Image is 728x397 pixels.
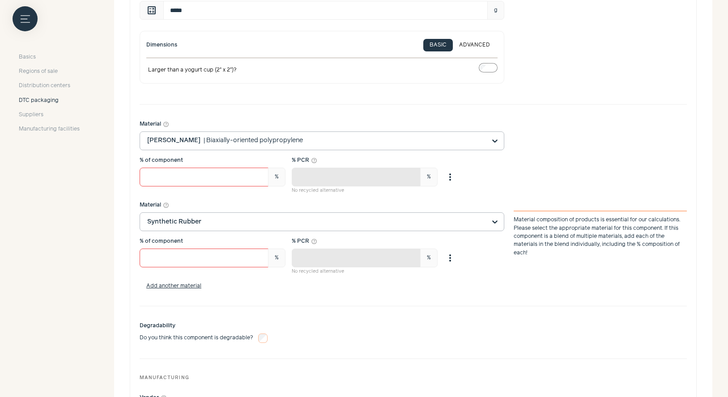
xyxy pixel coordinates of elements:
[258,334,268,343] input: Degradability Do you think this component is degradable?
[19,68,80,76] a: Regions of sale
[147,132,486,150] input: Material help_outline
[163,1,488,20] input: Weight calculate g
[19,111,43,119] span: Suppliers
[19,82,70,90] span: Distribution centers
[140,283,208,289] button: Add another material
[268,249,285,267] span: %
[292,269,344,274] span: No recycled alternative
[19,68,58,76] span: Regions of sale
[19,111,80,119] a: Suppliers
[140,120,161,128] span: Material
[292,188,344,193] span: No recycled alternative
[19,82,80,90] a: Distribution centers
[514,211,687,257] div: Material composition of products is essential for our calculations. Please select the appropriate...
[420,249,438,267] span: %
[268,168,285,186] span: %
[19,53,36,61] span: Basics
[140,334,253,342] span: Do you think this component is degradable?
[420,168,438,186] span: %
[311,238,317,245] button: % PCR % more_vert
[140,249,268,267] input: % of component %
[140,368,687,388] div: Manufacturing
[19,126,80,134] a: Manufacturing facilities
[292,168,421,186] input: % PCR help_outline % more_vert
[445,253,456,263] span: more_vert
[441,168,460,186] button: % PCR help_outline %
[140,237,285,245] div: % of component
[140,156,285,165] div: % of component
[140,322,268,330] span: Degradability
[19,97,80,105] a: DTC packaging
[487,1,504,20] span: g
[453,39,496,51] button: ADVANCED
[163,202,169,208] button: Material Material composition of products is essential for our calculations. Please select the ap...
[445,172,456,182] span: more_vert
[140,168,268,186] input: % of component %
[292,249,421,267] input: % PCR help_outline % more_vert
[140,201,161,209] span: Material
[423,39,453,51] button: BASIC
[163,121,169,127] button: Material
[19,53,80,61] a: Basics
[140,1,164,20] span: This field can accept calculated expressions (e.g. '100*1.2')
[147,213,486,231] input: Material help_outline Material composition of products is essential for our calculations. Please ...
[19,97,59,105] span: DTC packaging
[441,249,460,267] button: % PCR help_outline %
[148,66,237,74] span: Larger than a yogurt cup (2" x 2")?
[311,157,317,164] button: % PCR % more_vert
[146,41,177,49] h3: Dimensions
[292,156,309,165] span: % PCR
[292,237,309,245] span: % PCR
